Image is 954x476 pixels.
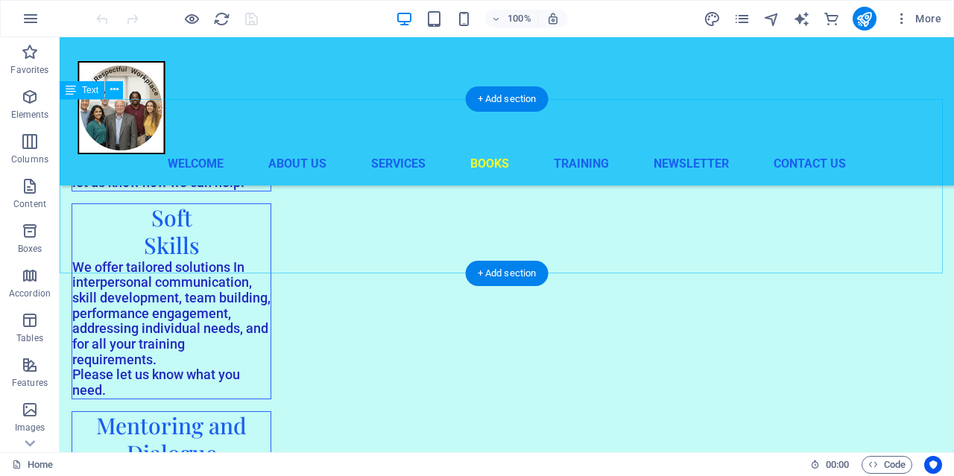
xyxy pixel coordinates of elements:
i: Navigator [763,10,780,28]
span: 00 00 [826,456,849,474]
p: Images [15,422,45,434]
span: Text [82,86,98,95]
p: Favorites [10,64,48,76]
p: Content [13,198,46,210]
div: + Add section [466,86,549,112]
p: Boxes [18,243,42,255]
button: commerce [823,10,841,28]
p: Columns [11,153,48,165]
i: Commerce [823,10,840,28]
button: pages [733,10,751,28]
button: reload [212,10,230,28]
i: Design (Ctrl+Alt+Y) [704,10,721,28]
p: Tables [16,332,43,344]
button: More [888,7,947,31]
i: AI Writer [793,10,810,28]
button: navigator [763,10,781,28]
button: design [704,10,721,28]
p: Accordion [9,288,51,299]
button: publish [853,7,876,31]
i: Publish [856,10,873,28]
button: Code [862,456,912,474]
i: Reload page [213,10,230,28]
a: Click to cancel selection. Double-click to open Pages [12,456,53,474]
i: On resize automatically adjust zoom level to fit chosen device. [546,12,560,25]
button: text_generator [793,10,811,28]
span: More [894,11,941,26]
div: + Add section [466,261,549,286]
button: Usercentrics [924,456,942,474]
button: 100% [485,10,538,28]
p: Elements [11,109,49,121]
h6: Session time [810,456,850,474]
span: : [836,459,838,470]
i: Pages (Ctrl+Alt+S) [733,10,751,28]
span: Code [868,456,906,474]
p: Features [12,377,48,389]
button: Click here to leave preview mode and continue editing [183,10,200,28]
h6: 100% [508,10,531,28]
